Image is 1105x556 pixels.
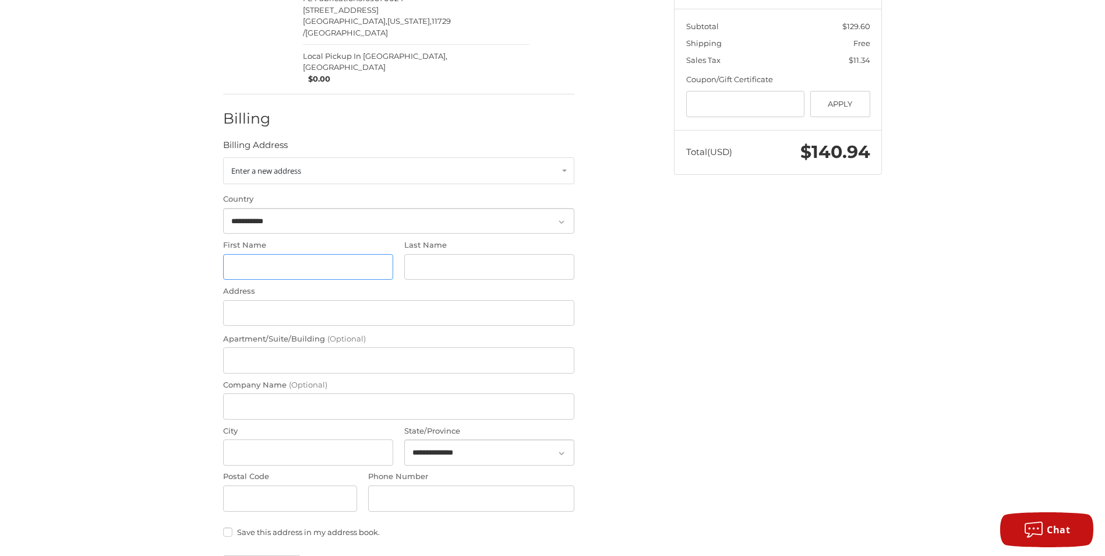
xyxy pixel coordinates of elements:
[686,74,870,86] div: Coupon/Gift Certificate
[368,471,574,483] label: Phone Number
[686,22,719,31] span: Subtotal
[1000,512,1093,547] button: Chat
[223,193,574,205] label: Country
[849,55,870,65] span: $11.34
[223,527,574,537] label: Save this address in my address book.
[1047,523,1070,536] span: Chat
[404,425,574,437] label: State/Province
[303,16,451,37] span: 11729 /
[223,333,574,345] label: Apartment/Suite/Building
[404,240,574,251] label: Last Name
[223,379,574,391] label: Company Name
[686,38,722,48] span: Shipping
[686,146,732,157] span: Total (USD)
[223,139,288,157] legend: Billing Address
[303,73,331,85] span: $0.00
[223,286,574,297] label: Address
[223,425,393,437] label: City
[842,22,870,31] span: $129.60
[223,157,574,184] a: Enter or select a different address
[800,141,870,163] span: $140.94
[853,38,870,48] span: Free
[303,51,529,73] span: Local Pickup In [GEOGRAPHIC_DATA], [GEOGRAPHIC_DATA]
[223,110,291,128] h2: Billing
[223,471,357,483] label: Postal Code
[223,240,393,251] label: First Name
[686,91,805,117] input: Gift Certificate or Coupon Code
[303,16,387,26] span: [GEOGRAPHIC_DATA],
[305,28,388,37] span: [GEOGRAPHIC_DATA]
[327,334,366,343] small: (Optional)
[289,380,327,389] small: (Optional)
[231,166,301,176] span: Enter a new address
[387,16,432,26] span: [US_STATE],
[303,5,379,15] span: [STREET_ADDRESS]
[686,55,721,65] span: Sales Tax
[810,91,870,117] button: Apply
